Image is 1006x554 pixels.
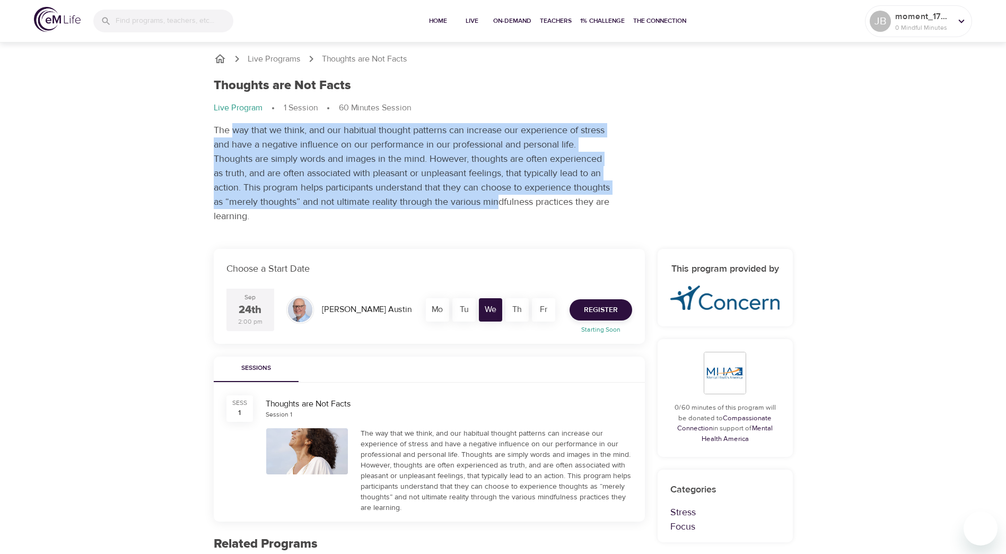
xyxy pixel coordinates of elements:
div: SESS [232,399,247,408]
a: Compassionate Connection [677,414,772,433]
a: Live Programs [248,53,301,65]
div: Mo [426,298,449,322]
span: Home [425,15,451,27]
div: The way that we think, and our habitual thought patterns can increase our experience of stress an... [361,428,632,513]
h6: This program provided by [670,262,780,277]
div: 2:00 pm [238,317,263,326]
p: Categories [670,482,780,497]
button: Register [570,299,632,321]
span: The Connection [633,15,686,27]
span: Teachers [540,15,572,27]
a: Mental Health America [702,424,773,443]
div: JB [870,11,891,32]
p: 0/60 minutes of this program will be donated to in support of [670,403,780,444]
div: Sep [244,293,256,302]
span: 1% Challenge [580,15,625,27]
p: Choose a Start Date [226,262,632,276]
p: Live Program [214,102,263,114]
span: On-Demand [493,15,531,27]
p: moment_1726590366 [895,10,951,23]
p: Focus [670,520,780,534]
div: We [479,298,502,322]
p: Stress [670,505,780,520]
img: concern-logo%20%281%29.png [670,285,780,310]
p: 1 Session [284,102,318,114]
div: Th [505,298,529,322]
nav: breadcrumb [214,53,793,65]
p: Starting Soon [563,325,638,334]
div: Tu [452,298,476,322]
p: 60 Minutes Session [339,102,411,114]
iframe: Button to launch messaging window [964,512,998,546]
img: logo [34,7,81,32]
p: Thoughts are Not Facts [322,53,407,65]
div: [PERSON_NAME] Austin [318,299,416,320]
div: Fr [532,298,555,322]
h1: Thoughts are Not Facts [214,78,351,93]
p: The way that we think, and our habitual thought patterns can increase our experience of stress an... [214,123,611,223]
span: Register [584,304,618,317]
nav: breadcrumb [214,102,793,115]
p: Related Programs [214,534,645,553]
input: Find programs, teachers, etc... [116,10,233,32]
div: 24th [239,302,261,318]
div: Session 1 [266,410,292,419]
div: Thoughts are Not Facts [266,398,632,410]
div: 1 [238,408,241,418]
span: Sessions [220,363,292,374]
p: 0 Mindful Minutes [895,23,951,32]
span: Live [459,15,485,27]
